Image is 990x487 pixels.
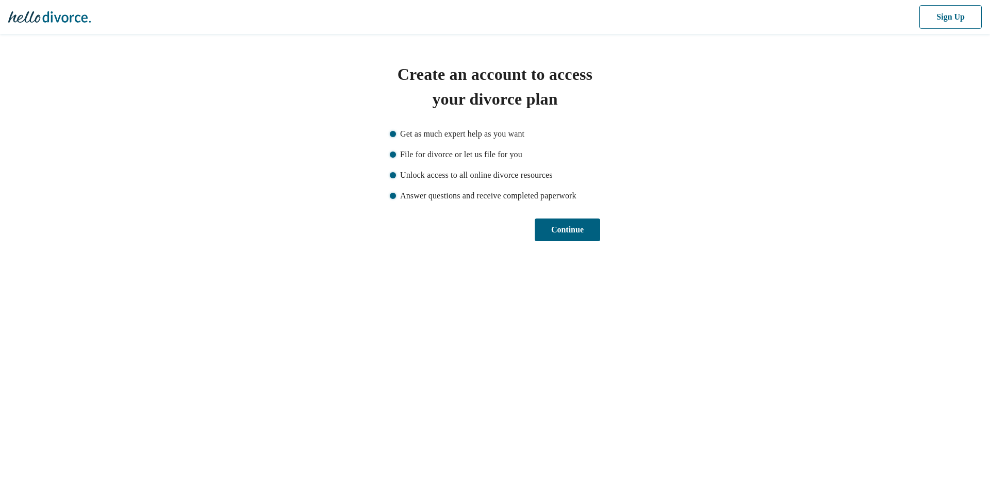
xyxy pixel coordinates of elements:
[917,5,982,29] button: Sign Up
[390,62,600,111] h1: Create an account to access your divorce plan
[390,128,600,140] li: Get as much expert help as you want
[390,169,600,181] li: Unlock access to all online divorce resources
[390,148,600,161] li: File for divorce or let us file for you
[534,219,600,241] button: Continue
[8,7,91,27] img: Hello Divorce Logo
[390,190,600,202] li: Answer questions and receive completed paperwork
